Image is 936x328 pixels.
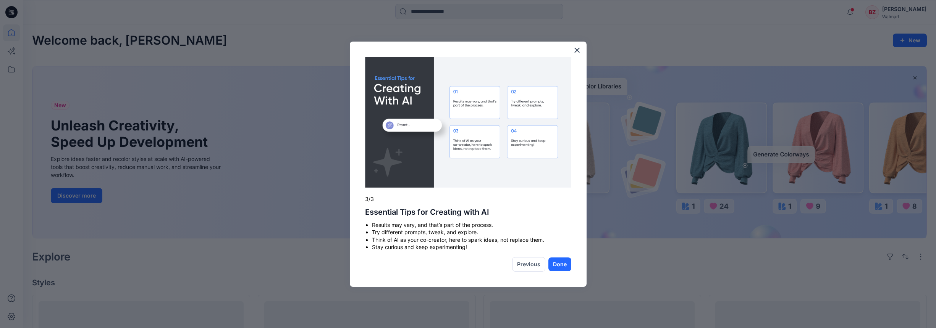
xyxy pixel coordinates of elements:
h2: Essential Tips for Creating with AI [365,207,571,217]
button: Close [574,44,581,56]
p: 3/3 [365,195,571,203]
li: Stay curious and keep experimenting! [372,243,571,251]
li: Think of AI as your co-creator, here to spark ideas, not replace them. [372,236,571,244]
li: Try different prompts, tweak, and explore. [372,228,571,236]
li: Results may vary, and that’s part of the process. [372,221,571,229]
button: Done [548,257,571,271]
button: Previous [512,257,545,272]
